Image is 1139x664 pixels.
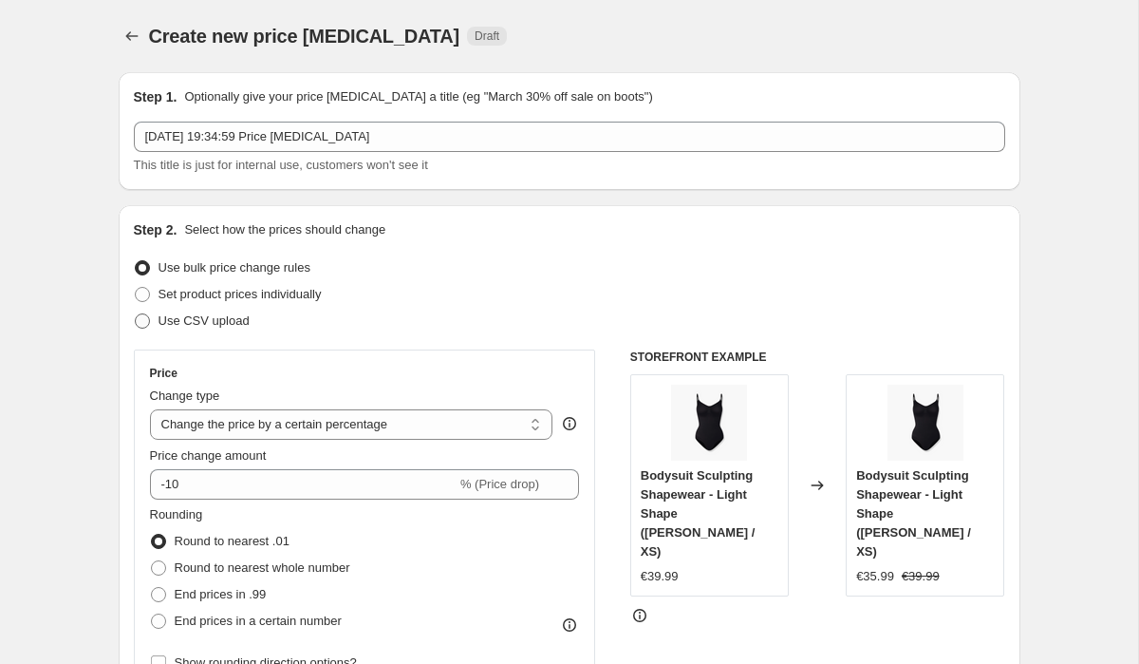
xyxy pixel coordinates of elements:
span: End prices in a certain number [175,614,342,628]
span: €39.99 [902,569,940,583]
h3: Price [150,366,177,381]
span: End prices in .99 [175,587,267,601]
span: Bodysuit Sculpting Shapewear - Light Shape ([PERSON_NAME] / XS) [856,468,971,559]
span: Change type [150,389,220,403]
input: -15 [150,469,457,500]
span: This title is just for internal use, customers won't see it [134,158,428,172]
input: 30% off holiday sale [134,122,1005,152]
h2: Step 1. [134,87,177,106]
img: t_Titelbild_1.1_80x.png [887,385,963,461]
p: Select how the prices should change [184,220,385,239]
div: help [560,414,579,433]
span: % (Price drop) [460,477,539,491]
img: t_Titelbild_1.1_80x.png [671,385,747,461]
span: Draft [475,28,499,44]
p: Optionally give your price [MEDICAL_DATA] a title (eg "March 30% off sale on boots") [184,87,652,106]
span: Rounding [150,507,203,522]
button: Price change jobs [119,23,145,49]
span: Round to nearest .01 [175,534,289,548]
span: Round to nearest whole number [175,560,350,575]
h2: Step 2. [134,220,177,239]
span: €39.99 [641,569,679,583]
h6: STOREFRONT EXAMPLE [630,350,1005,365]
span: Price change amount [150,448,267,463]
span: Create new price [MEDICAL_DATA] [149,26,460,47]
span: Use bulk price change rules [159,260,310,275]
span: Bodysuit Sculpting Shapewear - Light Shape ([PERSON_NAME] / XS) [641,468,756,559]
span: Use CSV upload [159,313,250,328]
span: Set product prices individually [159,287,322,301]
span: €35.99 [856,569,894,583]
